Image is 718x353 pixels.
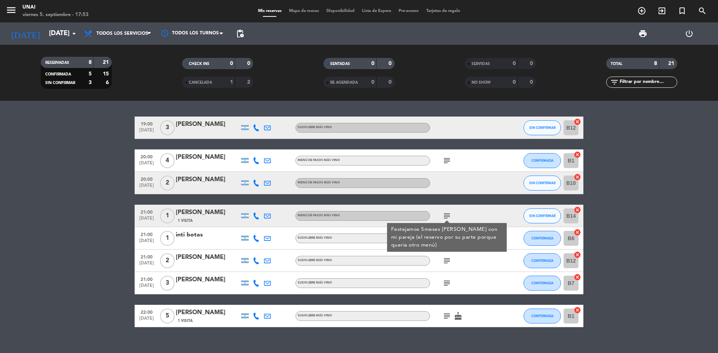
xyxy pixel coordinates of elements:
span: [DATE] [137,261,156,269]
div: [PERSON_NAME] [176,152,239,162]
i: cancel [574,273,581,281]
strong: 15 [103,71,110,77]
i: subject [442,156,451,165]
i: power_settings_new [685,29,694,38]
button: CONFIRMADA [524,153,561,168]
i: subject [442,279,451,288]
button: CONFIRMADA [524,276,561,291]
button: CONFIRMADA [524,309,561,323]
div: [PERSON_NAME] [176,120,239,129]
strong: 0 [513,80,516,85]
span: NO SHOW [472,81,491,84]
strong: 5 [89,71,92,77]
strong: 0 [230,61,233,66]
i: turned_in_not [678,6,687,15]
span: SIN CONFIRMAR [529,214,556,218]
strong: 21 [668,61,676,66]
i: subject [442,312,451,321]
span: [DATE] [137,216,156,225]
span: [DATE] [137,316,156,325]
i: cancel [574,306,581,314]
div: Festejamos 5meses [PERSON_NAME] con mi pareja (el reservo por su parte porque queria otro menú) [391,226,503,249]
i: cancel [574,206,581,214]
span: pending_actions [236,29,245,38]
span: SUSHI LIBRE MÁS VINO [298,126,332,129]
div: [PERSON_NAME] [176,175,239,185]
strong: 21 [103,60,110,65]
i: filter_list [610,78,619,87]
span: CHECK INS [189,62,209,66]
i: menu [6,4,17,16]
span: 20:00 [137,152,156,161]
span: SUSHI LIBRE MÁS VINO [298,259,332,262]
span: SUSHI LIBRE MÁS VINO [298,281,332,284]
span: Mapa de mesas [285,9,323,13]
span: SIN CONFIRMAR [529,181,556,185]
div: Unai [22,4,89,11]
i: search [698,6,707,15]
strong: 0 [247,61,252,66]
span: CANCELADA [189,81,212,84]
i: cancel [574,151,581,158]
i: [DATE] [6,25,45,42]
span: [DATE] [137,283,156,292]
strong: 0 [371,80,374,85]
div: LOG OUT [666,22,712,45]
span: Pre-acceso [395,9,423,13]
div: inti botas [176,230,239,240]
span: SUSHI LIBRE MÁS VINO [298,314,332,317]
span: Todos los servicios [96,31,148,36]
button: CONFIRMADA [524,231,561,246]
i: cancel [574,251,581,258]
strong: 2 [247,80,252,85]
span: MENÚ DE PASOS MÁS VINO [298,159,340,162]
span: Mis reservas [254,9,285,13]
i: cancel [574,229,581,236]
span: 1 [160,231,175,246]
strong: 0 [513,61,516,66]
i: add_circle_outline [637,6,646,15]
span: CONFIRMADA [45,72,71,76]
span: RE AGENDADA [330,81,358,84]
span: CONFIRMADA [531,258,553,263]
span: 21:00 [137,230,156,238]
strong: 0 [389,80,393,85]
div: [PERSON_NAME] [176,275,239,285]
strong: 6 [106,80,110,85]
span: 19:00 [137,119,156,128]
span: CONFIRMADA [531,236,553,240]
strong: 3 [89,80,92,85]
span: 3 [160,120,175,135]
strong: 0 [389,61,393,66]
span: MENÚ DE PASOS MÁS VINO [298,181,340,184]
div: [PERSON_NAME] [176,308,239,318]
span: [DATE] [137,128,156,136]
button: menu [6,4,17,18]
span: Lista de Espera [358,9,395,13]
strong: 8 [89,60,92,65]
div: [PERSON_NAME] [176,208,239,217]
input: Filtrar por nombre... [619,78,677,86]
span: SUSHI LIBRE MÁS VINO [298,236,332,239]
span: 1 Visita [178,318,193,324]
button: SIN CONFIRMAR [524,120,561,135]
span: SIN CONFIRMAR [45,81,75,85]
div: [PERSON_NAME] [176,253,239,262]
span: 20:00 [137,174,156,183]
button: SIN CONFIRMAR [524,208,561,223]
strong: 0 [530,61,534,66]
span: [DATE] [137,183,156,192]
span: 3 [160,276,175,291]
i: subject [442,256,451,265]
i: cancel [574,118,581,126]
span: 2 [160,253,175,268]
span: 4 [160,153,175,168]
strong: 8 [654,61,657,66]
span: [DATE] [137,238,156,247]
span: 1 [160,208,175,223]
span: RESERVADAS [45,61,69,65]
span: CONFIRMADA [531,314,553,318]
span: 5 [160,309,175,323]
span: 21:00 [137,275,156,283]
i: exit_to_app [657,6,666,15]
